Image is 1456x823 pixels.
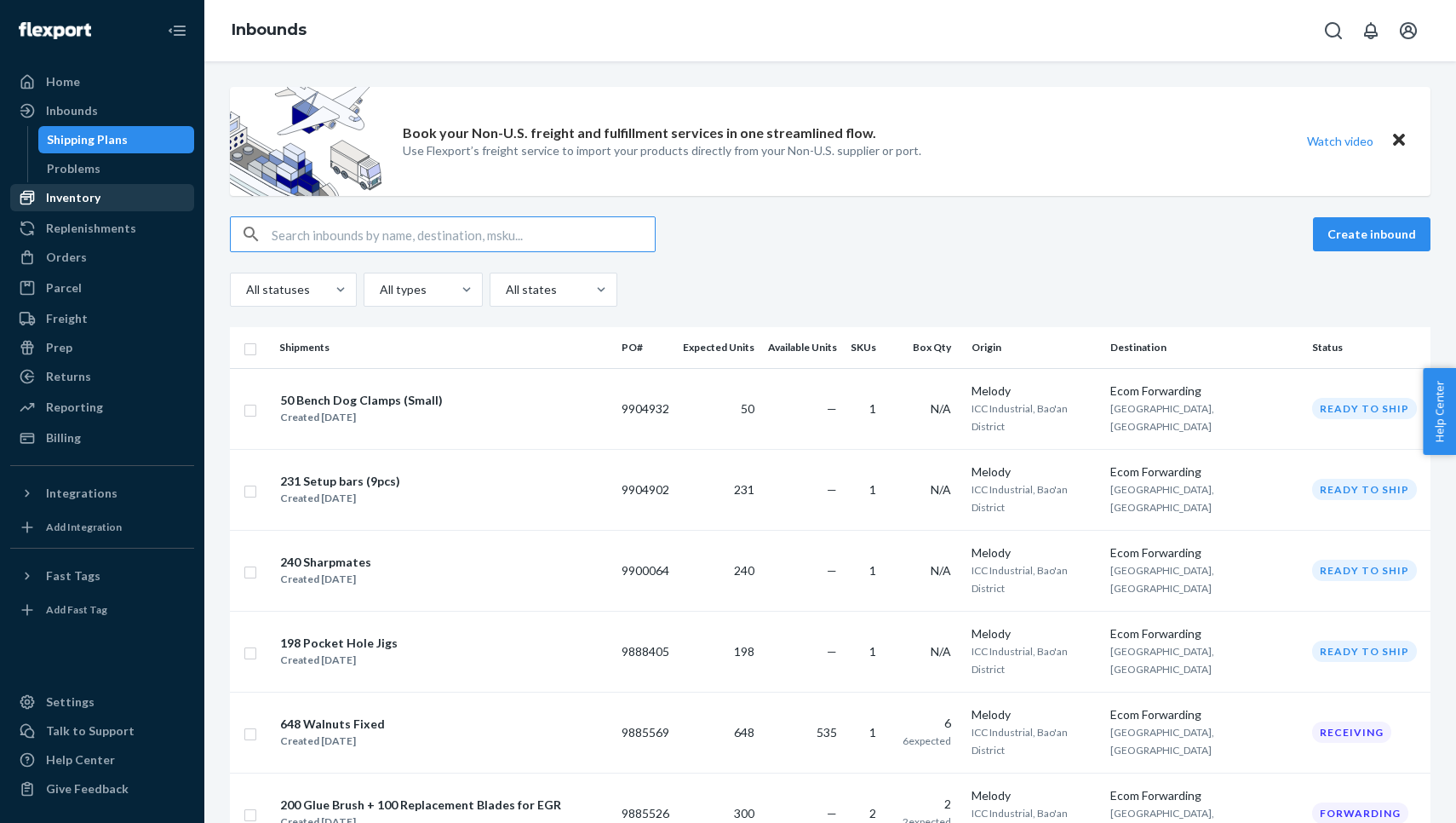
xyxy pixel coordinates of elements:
[232,20,307,39] a: Inbounds
[972,787,1097,804] div: Melody
[1110,483,1214,514] span: [GEOGRAPHIC_DATA], [GEOGRAPHIC_DATA]
[46,780,129,797] div: Give Feedback
[10,688,194,716] a: Settings
[931,644,951,659] span: N/A
[272,217,655,251] input: Search inbounds by name, destination, msku...
[1313,217,1430,251] button: Create inbound
[827,563,837,578] span: —
[47,131,128,148] div: Shipping Plans
[1312,560,1417,581] div: Ready to ship
[1296,129,1384,153] button: Watch video
[897,796,951,813] div: 2
[734,563,754,578] span: 240
[869,644,876,659] span: 1
[827,482,837,497] span: —
[1312,722,1391,743] div: Receiving
[46,694,95,711] div: Settings
[972,625,1097,642] div: Melody
[280,716,385,733] div: 648 Walnuts Fixed
[46,602,107,617] div: Add Fast Tag
[972,645,1068,676] span: ICC Industrial, Bao'an District
[615,692,676,773] td: 9885569
[1110,645,1214,676] span: [GEOGRAPHIC_DATA], [GEOGRAPHIC_DATA]
[972,383,1097,400] div: Melody
[280,490,400,507] div: Created [DATE]
[10,334,194,361] a: Prep
[280,554,371,571] div: 240 Sharpmates
[931,401,951,416] span: N/A
[615,611,676,692] td: 9888405
[46,751,115,768] div: Help Center
[10,184,194,211] a: Inventory
[972,726,1068,757] span: ICC Industrial, Bao'an District
[1110,564,1214,595] span: [GEOGRAPHIC_DATA], [GEOGRAPHIC_DATA]
[403,142,921,159] p: Use Flexport’s freight service to import your products directly from your Non-U.S. supplier or port.
[1110,787,1298,804] div: Ecom Forwarding
[897,715,951,732] div: 6
[676,327,761,368] th: Expected Units
[10,717,194,745] a: Talk to Support
[1110,383,1298,400] div: Ecom Forwarding
[46,399,103,416] div: Reporting
[1110,706,1298,723] div: Ecom Forwarding
[972,706,1097,723] div: Melody
[46,102,98,119] div: Inbounds
[869,482,876,497] span: 1
[46,310,88,327] div: Freight
[46,722,135,740] div: Talk to Support
[10,746,194,774] a: Help Center
[869,563,876,578] span: 1
[46,520,122,534] div: Add Integration
[972,483,1068,514] span: ICC Industrial, Bao'an District
[280,635,398,652] div: 198 Pocket Hole Jigs
[46,73,80,90] div: Home
[10,363,194,390] a: Returns
[615,327,676,368] th: PO#
[1423,368,1456,455] span: Help Center
[972,564,1068,595] span: ICC Industrial, Bao'an District
[972,544,1097,561] div: Melody
[10,596,194,624] a: Add Fast Tag
[761,327,844,368] th: Available Units
[1312,641,1417,662] div: Ready to ship
[844,327,890,368] th: SKUs
[1354,14,1388,48] button: Open notifications
[280,733,385,750] div: Created [DATE]
[46,220,136,237] div: Replenishments
[19,22,91,39] img: Flexport logo
[827,401,837,416] span: —
[1312,398,1417,419] div: Ready to ship
[10,215,194,242] a: Replenishments
[869,806,876,820] span: 2
[46,567,100,584] div: Fast Tags
[1312,479,1417,500] div: Ready to ship
[10,424,194,452] a: Billing
[504,281,506,298] input: All states
[280,571,371,588] div: Created [DATE]
[10,775,194,803] button: Give Feedback
[965,327,1103,368] th: Origin
[38,126,195,153] a: Shipping Plans
[280,473,400,490] div: 231 Setup bars (9pcs)
[1305,327,1430,368] th: Status
[160,14,194,48] button: Close Navigation
[734,725,754,740] span: 648
[1110,726,1214,757] span: [GEOGRAPHIC_DATA], [GEOGRAPHIC_DATA]
[741,401,754,416] span: 50
[46,485,118,502] div: Integrations
[734,806,754,820] span: 300
[1110,402,1214,433] span: [GEOGRAPHIC_DATA], [GEOGRAPHIC_DATA]
[46,249,87,266] div: Orders
[890,327,965,368] th: Box Qty
[903,734,951,747] span: 6 expected
[931,563,951,578] span: N/A
[10,394,194,421] a: Reporting
[827,644,837,659] span: —
[615,530,676,611] td: 9900064
[10,514,194,541] a: Add Integration
[10,68,194,95] a: Home
[46,189,100,206] div: Inventory
[615,449,676,530] td: 9904902
[972,463,1097,481] div: Melody
[46,279,82,296] div: Parcel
